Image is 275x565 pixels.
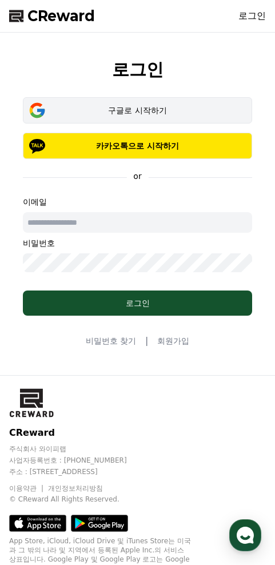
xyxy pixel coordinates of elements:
p: CReward [9,426,266,440]
a: 대화 [75,363,148,391]
a: 홈 [3,363,75,391]
p: 비밀번호 [23,237,252,249]
p: 이메일 [23,196,252,208]
span: 홈 [36,380,43,389]
a: 개인정보처리방침 [48,484,103,492]
h2: 로그인 [112,60,164,79]
p: 사업자등록번호 : [PHONE_NUMBER] [9,456,266,465]
button: 구글로 시작하기 [23,97,252,124]
span: CReward [27,7,95,25]
p: 주식회사 와이피랩 [9,444,266,453]
p: 주소 : [STREET_ADDRESS] [9,467,266,476]
p: or [126,170,148,182]
a: 이용약관 [9,484,45,492]
a: 비밀번호 찾기 [86,335,136,347]
a: CReward [9,7,95,25]
span: 설정 [177,380,190,389]
p: 카카오톡으로 시작하기 [39,140,236,152]
a: 설정 [148,363,220,391]
span: | [145,334,148,348]
a: 로그인 [238,9,266,23]
div: 구글로 시작하기 [39,105,236,116]
a: 회원가입 [157,335,189,347]
div: 로그인 [46,297,229,309]
button: 카카오톡으로 시작하기 [23,133,252,159]
span: 대화 [105,380,118,389]
button: 로그인 [23,291,252,316]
